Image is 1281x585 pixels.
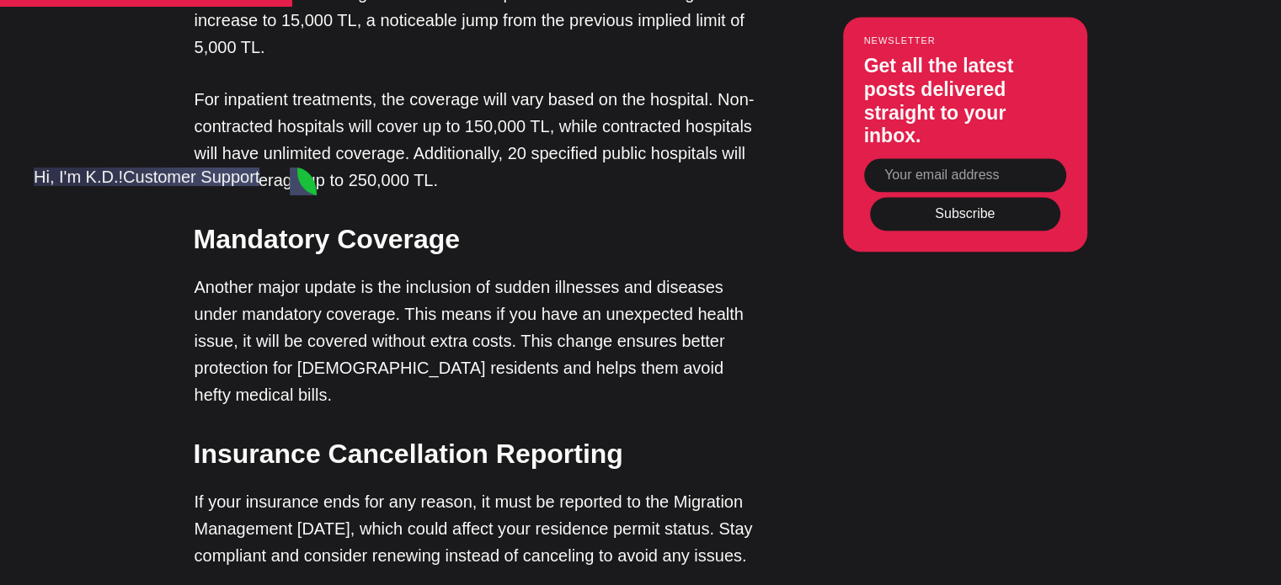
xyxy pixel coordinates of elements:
[194,224,461,254] strong: Mandatory Coverage
[123,168,259,186] jdiv: Customer Support
[195,488,759,569] p: If your insurance ends for any reason, it must be reported to the Migration Management [DATE], wh...
[864,56,1066,148] h3: Get all the latest posts delivered straight to your inbox.
[864,159,1066,193] input: Your email address
[870,197,1060,231] button: Subscribe
[194,439,623,469] strong: Insurance Cancellation Reporting
[34,168,123,186] jdiv: Hi, I'm K.D.!
[864,36,1066,46] small: Newsletter
[195,274,759,408] p: Another major update is the inclusion of sudden illnesses and diseases under mandatory coverage. ...
[195,86,759,194] p: For inpatient treatments, the coverage will vary based on the hospital. Non-contracted hospitals ...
